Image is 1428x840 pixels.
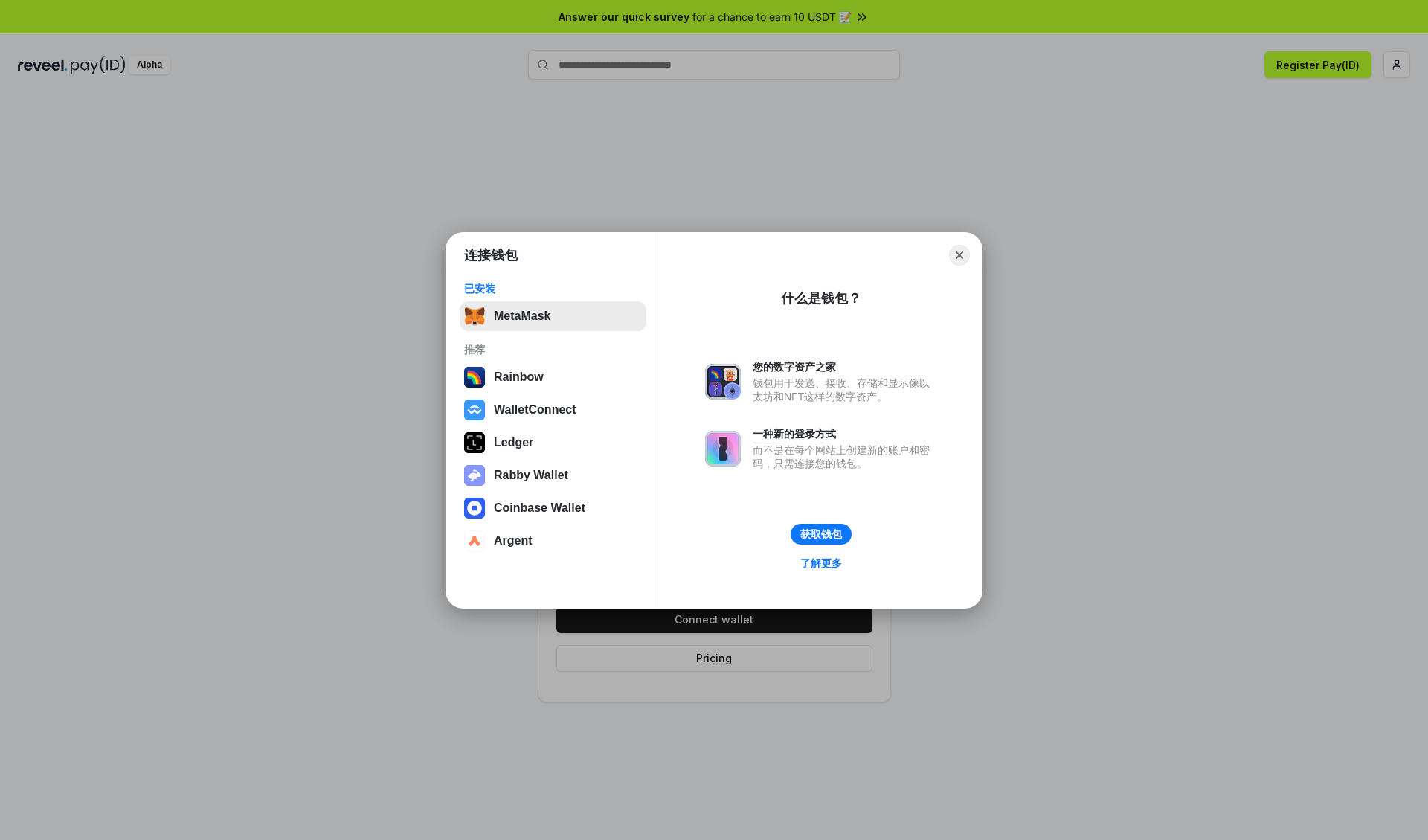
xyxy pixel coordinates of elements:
[800,557,842,570] div: 了解更多
[791,554,851,573] a: 了解更多
[494,469,568,482] div: Rabby Wallet
[464,306,485,327] img: svg+xml,%3Csvg%20fill%3D%22none%22%20height%3D%2233%22%20viewBox%3D%220%200%2035%2033%22%20width%...
[464,432,485,453] img: svg+xml,%3Csvg%20xmlns%3D%22http%3A%2F%2Fwww.w3.org%2F2000%2Fsvg%22%20width%3D%2228%22%20height%3...
[800,528,842,541] div: 获取钱包
[791,524,852,545] button: 获取钱包
[494,310,550,323] div: MetaMask
[753,443,937,470] div: 而不是在每个网站上创建新的账户和密码，只需连接您的钱包。
[753,427,937,440] div: 一种新的登录方式
[705,431,741,467] img: svg+xml,%3Csvg%20xmlns%3D%22http%3A%2F%2Fwww.w3.org%2F2000%2Fsvg%22%20fill%3D%22none%22%20viewBox...
[464,465,485,486] img: svg+xml,%3Csvg%20xmlns%3D%22http%3A%2F%2Fwww.w3.org%2F2000%2Fsvg%22%20fill%3D%22none%22%20viewBox...
[464,246,518,264] h1: 连接钱包
[494,371,544,384] div: Rainbow
[460,301,646,331] button: MetaMask
[753,360,937,373] div: 您的数字资产之家
[753,376,937,403] div: 钱包用于发送、接收、存储和显示像以太坊和NFT这样的数字资产。
[460,428,646,458] button: Ledger
[464,530,485,551] img: svg+xml,%3Csvg%20width%3D%2228%22%20height%3D%2228%22%20viewBox%3D%220%200%2028%2028%22%20fill%3D...
[460,362,646,392] button: Rainbow
[494,501,585,515] div: Coinbase Wallet
[494,403,576,417] div: WalletConnect
[460,395,646,425] button: WalletConnect
[464,343,642,356] div: 推荐
[705,364,741,400] img: svg+xml,%3Csvg%20xmlns%3D%22http%3A%2F%2Fwww.w3.org%2F2000%2Fsvg%22%20fill%3D%22none%22%20viewBox...
[494,436,533,449] div: Ledger
[460,461,646,490] button: Rabby Wallet
[464,498,485,519] img: svg+xml,%3Csvg%20width%3D%2228%22%20height%3D%2228%22%20viewBox%3D%220%200%2028%2028%22%20fill%3D...
[949,245,970,266] button: Close
[494,534,533,548] div: Argent
[464,282,642,295] div: 已安装
[464,367,485,388] img: svg+xml,%3Csvg%20width%3D%22120%22%20height%3D%22120%22%20viewBox%3D%220%200%20120%20120%22%20fil...
[781,289,861,307] div: 什么是钱包？
[460,493,646,523] button: Coinbase Wallet
[460,526,646,556] button: Argent
[464,400,485,420] img: svg+xml,%3Csvg%20width%3D%2228%22%20height%3D%2228%22%20viewBox%3D%220%200%2028%2028%22%20fill%3D...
